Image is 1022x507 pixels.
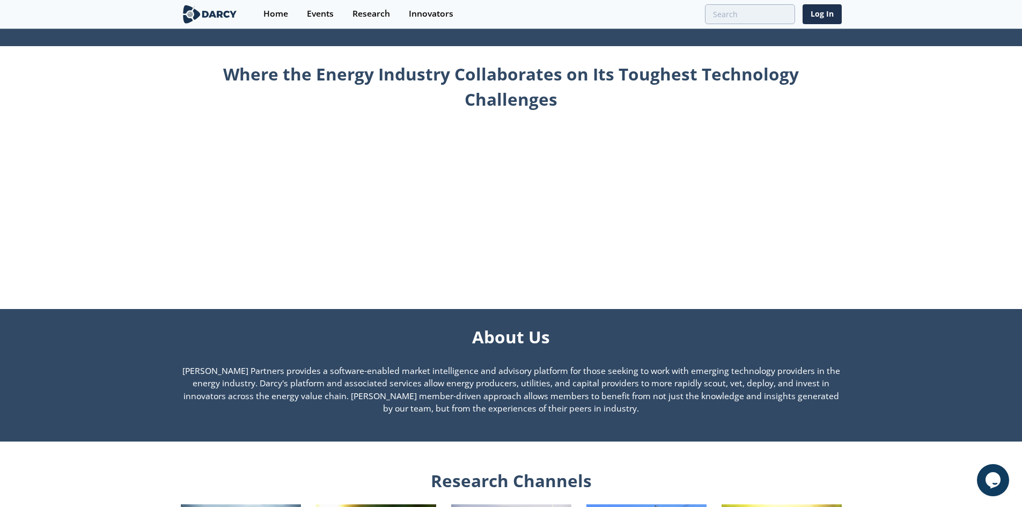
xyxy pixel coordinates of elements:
input: Advanced Search [705,4,795,24]
p: [PERSON_NAME] Partners provides a software-enabled market intelligence and advisory platform for ... [181,365,842,416]
div: Home [263,10,288,18]
div: Research Channels [181,468,842,493]
div: Research [352,10,390,18]
iframe: Intro to Darcy Partners [379,127,643,275]
div: Where the Energy Industry Collaborates on Its Toughest Technology Challenges [181,61,842,112]
a: Log In [803,4,842,24]
div: About Us [181,324,842,349]
iframe: chat widget [977,464,1011,496]
div: Innovators [409,10,453,18]
img: logo-wide.svg [181,5,239,24]
div: Events [307,10,334,18]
